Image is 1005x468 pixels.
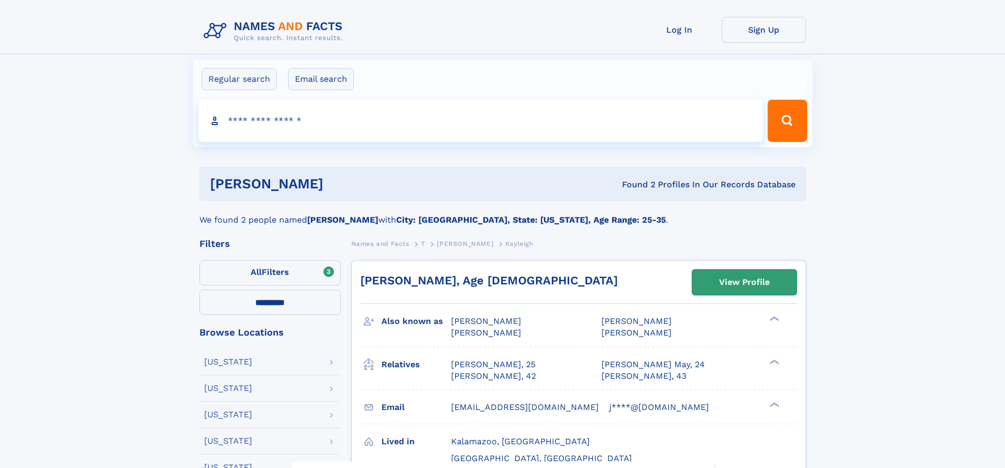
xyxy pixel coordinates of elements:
[505,240,533,247] span: Kayleigh
[767,358,780,365] div: ❯
[473,179,796,190] div: Found 2 Profiles In Our Records Database
[637,17,722,43] a: Log In
[601,316,672,326] span: [PERSON_NAME]
[437,237,493,250] a: [PERSON_NAME]
[451,328,521,338] span: [PERSON_NAME]
[204,437,252,445] div: [US_STATE]
[381,433,451,451] h3: Lived in
[251,267,262,277] span: All
[351,237,409,250] a: Names and Facts
[307,215,378,225] b: [PERSON_NAME]
[199,17,351,45] img: Logo Names and Facts
[421,240,425,247] span: T
[204,384,252,393] div: [US_STATE]
[601,370,686,382] a: [PERSON_NAME], 43
[722,17,806,43] a: Sign Up
[288,68,354,90] label: Email search
[204,410,252,419] div: [US_STATE]
[202,68,277,90] label: Regular search
[199,201,806,226] div: We found 2 people named with .
[601,328,672,338] span: [PERSON_NAME]
[601,359,705,370] a: [PERSON_NAME] May, 24
[451,359,535,370] a: [PERSON_NAME], 25
[451,316,521,326] span: [PERSON_NAME]
[437,240,493,247] span: [PERSON_NAME]
[421,237,425,250] a: T
[451,370,536,382] a: [PERSON_NAME], 42
[199,328,341,337] div: Browse Locations
[768,100,807,142] button: Search Button
[692,270,797,295] a: View Profile
[210,177,473,190] h1: [PERSON_NAME]
[199,260,341,285] label: Filters
[381,312,451,330] h3: Also known as
[360,274,618,287] a: [PERSON_NAME], Age [DEMOGRAPHIC_DATA]
[451,402,599,412] span: [EMAIL_ADDRESS][DOMAIN_NAME]
[199,239,341,249] div: Filters
[381,356,451,374] h3: Relatives
[767,316,780,322] div: ❯
[381,398,451,416] h3: Email
[198,100,763,142] input: search input
[396,215,666,225] b: City: [GEOGRAPHIC_DATA], State: [US_STATE], Age Range: 25-35
[451,436,590,446] span: Kalamazoo, [GEOGRAPHIC_DATA]
[719,270,770,294] div: View Profile
[451,453,632,463] span: [GEOGRAPHIC_DATA], [GEOGRAPHIC_DATA]
[767,401,780,408] div: ❯
[204,358,252,366] div: [US_STATE]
